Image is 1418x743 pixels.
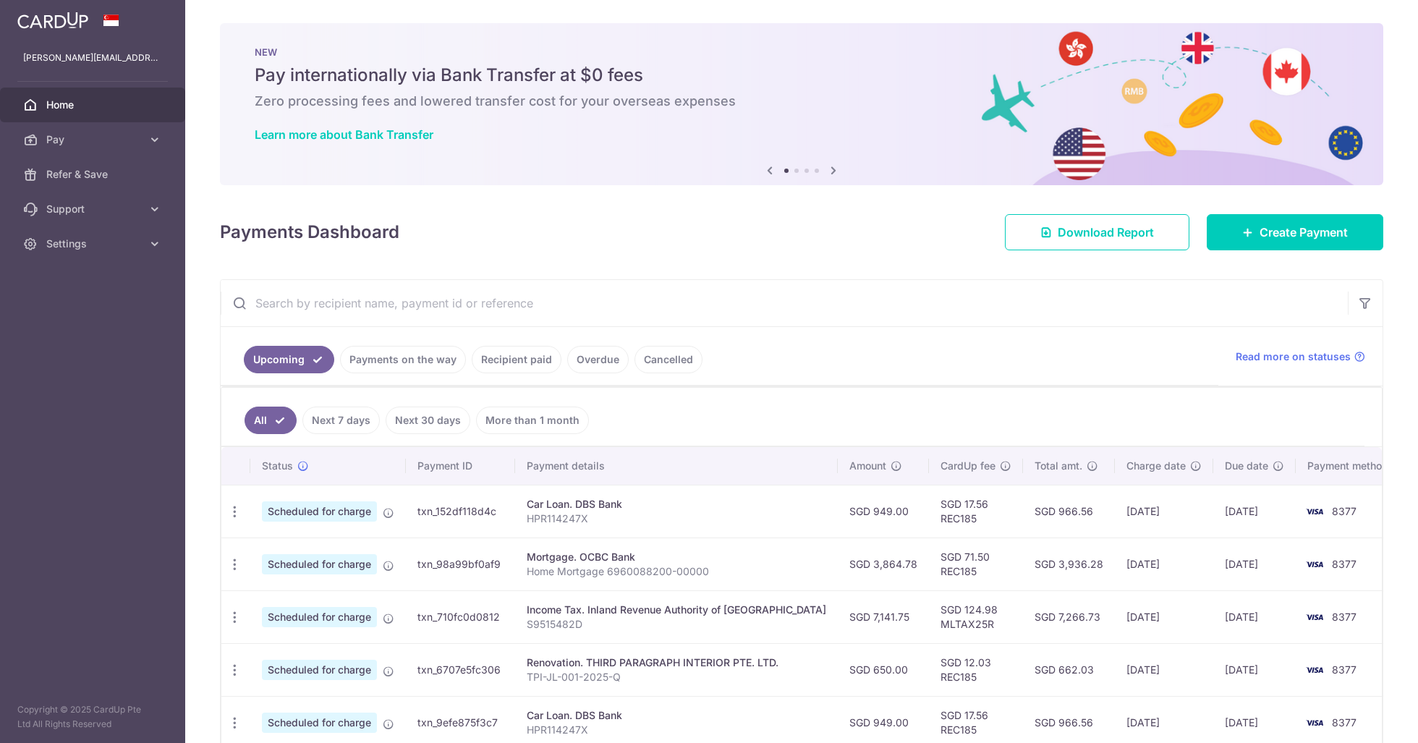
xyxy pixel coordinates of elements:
h5: Pay internationally via Bank Transfer at $0 fees [255,64,1349,87]
span: Status [262,459,293,473]
td: SGD 7,266.73 [1023,590,1115,643]
img: Bank Card [1300,556,1329,573]
a: Create Payment [1207,214,1383,250]
span: Pay [46,132,142,147]
img: Bank Card [1300,503,1329,520]
p: S9515482D [527,617,826,632]
a: Read more on statuses [1236,349,1365,364]
span: Create Payment [1260,224,1348,241]
td: [DATE] [1213,538,1296,590]
a: Payments on the way [340,346,466,373]
div: Renovation. THIRD PARAGRAPH INTERIOR PTE. LTD. [527,655,826,670]
td: SGD 3,864.78 [838,538,929,590]
span: 8377 [1332,611,1357,623]
a: Learn more about Bank Transfer [255,127,433,142]
span: Read more on statuses [1236,349,1351,364]
p: TPI-JL-001-2025-Q [527,670,826,684]
a: Cancelled [634,346,702,373]
td: SGD 949.00 [838,485,929,538]
td: SGD 12.03 REC185 [929,643,1023,696]
td: SGD 662.03 [1023,643,1115,696]
h4: Payments Dashboard [220,219,399,245]
img: Bank transfer banner [220,23,1383,185]
a: Overdue [567,346,629,373]
h6: Zero processing fees and lowered transfer cost for your overseas expenses [255,93,1349,110]
span: Settings [46,237,142,251]
td: SGD 650.00 [838,643,929,696]
span: Support [46,202,142,216]
span: Amount [849,459,886,473]
span: Due date [1225,459,1268,473]
span: 8377 [1332,663,1357,676]
span: Scheduled for charge [262,607,377,627]
span: CardUp fee [941,459,995,473]
th: Payment method [1296,447,1406,485]
a: Recipient paid [472,346,561,373]
div: Car Loan. DBS Bank [527,708,826,723]
td: SGD 71.50 REC185 [929,538,1023,590]
span: Home [46,98,142,112]
a: Upcoming [244,346,334,373]
a: Next 7 days [302,407,380,434]
td: txn_98a99bf0af9 [406,538,515,590]
p: Home Mortgage 6960088200-00000 [527,564,826,579]
img: Bank Card [1300,608,1329,626]
a: More than 1 month [476,407,589,434]
p: HPR114247X [527,723,826,737]
td: SGD 966.56 [1023,485,1115,538]
td: SGD 7,141.75 [838,590,929,643]
span: Scheduled for charge [262,554,377,574]
span: Refer & Save [46,167,142,182]
span: Scheduled for charge [262,660,377,680]
td: txn_710fc0d0812 [406,590,515,643]
td: [DATE] [1115,590,1213,643]
div: Car Loan. DBS Bank [527,497,826,511]
span: Charge date [1126,459,1186,473]
input: Search by recipient name, payment id or reference [221,280,1348,326]
img: CardUp [17,12,88,29]
td: [DATE] [1213,485,1296,538]
span: Total amt. [1035,459,1082,473]
td: SGD 124.98 MLTAX25R [929,590,1023,643]
td: [DATE] [1115,485,1213,538]
span: Download Report [1058,224,1154,241]
th: Payment ID [406,447,515,485]
p: HPR114247X [527,511,826,526]
div: Mortgage. OCBC Bank [527,550,826,564]
p: [PERSON_NAME][EMAIL_ADDRESS][DOMAIN_NAME] [23,51,162,65]
a: Next 30 days [386,407,470,434]
div: Income Tax. Inland Revenue Authority of [GEOGRAPHIC_DATA] [527,603,826,617]
td: SGD 17.56 REC185 [929,485,1023,538]
a: Download Report [1005,214,1189,250]
td: [DATE] [1115,538,1213,590]
span: Scheduled for charge [262,713,377,733]
p: NEW [255,46,1349,58]
span: 8377 [1332,716,1357,729]
th: Payment details [515,447,838,485]
td: txn_6707e5fc306 [406,643,515,696]
img: Bank Card [1300,661,1329,679]
td: txn_152df118d4c [406,485,515,538]
td: [DATE] [1213,590,1296,643]
td: SGD 3,936.28 [1023,538,1115,590]
span: 8377 [1332,558,1357,570]
span: 8377 [1332,505,1357,517]
td: [DATE] [1115,643,1213,696]
td: [DATE] [1213,643,1296,696]
a: All [245,407,297,434]
span: Scheduled for charge [262,501,377,522]
img: Bank Card [1300,714,1329,731]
